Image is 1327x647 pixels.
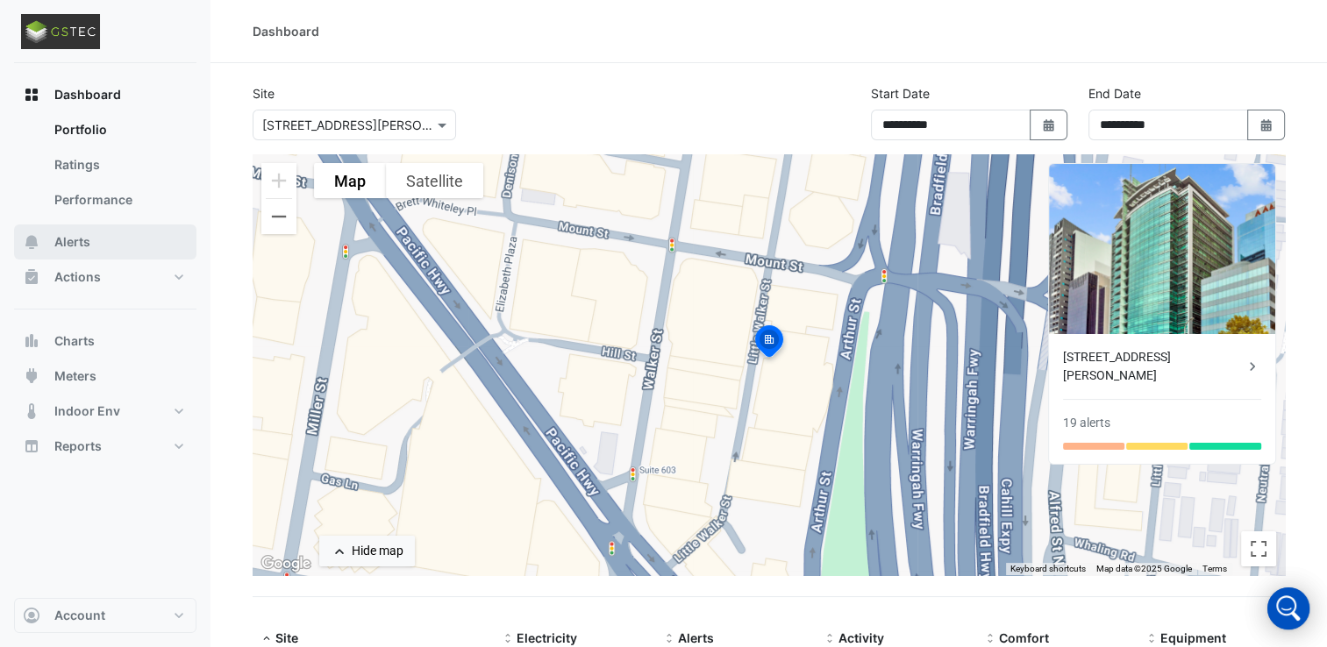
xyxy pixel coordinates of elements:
[517,630,577,645] span: Electricity
[261,199,296,234] button: Zoom out
[1202,564,1227,573] a: Terms (opens in new tab)
[23,437,40,455] app-icon: Reports
[54,233,90,251] span: Alerts
[838,630,884,645] span: Activity
[14,77,196,112] button: Dashboard
[261,163,296,198] button: Zoom in
[275,630,298,645] span: Site
[1241,531,1276,566] button: Toggle fullscreen view
[40,112,196,147] a: Portfolio
[54,332,95,350] span: Charts
[54,367,96,385] span: Meters
[677,630,713,645] span: Alerts
[14,359,196,394] button: Meters
[23,233,40,251] app-icon: Alerts
[14,394,196,429] button: Indoor Env
[23,268,40,286] app-icon: Actions
[1049,164,1275,334] img: 100 Arthur Street
[14,224,196,260] button: Alerts
[1160,630,1226,645] span: Equipment
[14,429,196,464] button: Reports
[319,536,415,566] button: Hide map
[386,163,483,198] button: Show satellite imagery
[750,323,788,365] img: site-pin-selected.svg
[54,268,101,286] span: Actions
[23,86,40,103] app-icon: Dashboard
[14,112,196,224] div: Dashboard
[314,163,386,198] button: Show street map
[14,598,196,633] button: Account
[1010,563,1086,575] button: Keyboard shortcuts
[253,22,319,40] div: Dashboard
[1063,348,1244,385] div: [STREET_ADDRESS][PERSON_NAME]
[253,84,275,103] label: Site
[14,260,196,295] button: Actions
[999,630,1049,645] span: Comfort
[21,14,100,49] img: Company Logo
[54,437,102,455] span: Reports
[23,332,40,350] app-icon: Charts
[23,367,40,385] app-icon: Meters
[54,607,105,624] span: Account
[40,182,196,217] a: Performance
[1096,564,1192,573] span: Map data ©2025 Google
[257,552,315,575] a: Open this area in Google Maps (opens a new window)
[1259,117,1274,132] fa-icon: Select Date
[54,86,121,103] span: Dashboard
[23,402,40,420] app-icon: Indoor Env
[257,552,315,575] img: Google
[1267,587,1309,629] div: Open Intercom Messenger
[352,542,403,560] div: Hide map
[1063,414,1110,432] div: 19 alerts
[54,402,120,420] span: Indoor Env
[14,323,196,359] button: Charts
[1088,84,1141,103] label: End Date
[40,147,196,182] a: Ratings
[1041,117,1057,132] fa-icon: Select Date
[871,84,930,103] label: Start Date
